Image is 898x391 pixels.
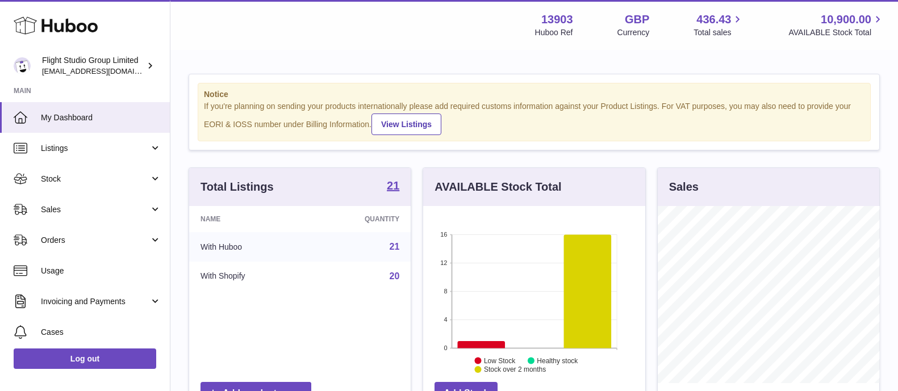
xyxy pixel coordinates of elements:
[617,27,650,38] div: Currency
[390,242,400,251] a: 21
[41,174,149,184] span: Stock
[484,365,546,373] text: Stock over 2 months
[625,12,649,27] strong: GBP
[788,27,884,38] span: AVAILABLE Stock Total
[444,288,448,295] text: 8
[387,180,399,194] a: 21
[371,113,441,135] a: View Listings
[41,266,161,276] span: Usage
[541,12,573,27] strong: 13903
[41,235,149,246] span: Orders
[694,12,744,38] a: 436.43 Total sales
[308,206,411,232] th: Quantity
[41,112,161,123] span: My Dashboard
[441,259,448,266] text: 12
[189,232,308,262] td: With Huboo
[42,66,167,75] span: [EMAIL_ADDRESS][DOMAIN_NAME]
[41,296,149,307] span: Invoicing and Payments
[14,348,156,369] a: Log out
[189,206,308,232] th: Name
[441,231,448,238] text: 16
[535,27,573,38] div: Huboo Ref
[821,12,871,27] span: 10,900.00
[189,262,308,291] td: With Shopify
[435,179,561,195] h3: AVAILABLE Stock Total
[444,316,448,323] text: 4
[694,27,744,38] span: Total sales
[201,179,274,195] h3: Total Listings
[204,89,864,100] strong: Notice
[14,57,31,74] img: internalAdmin-13903@internal.huboo.com
[669,179,699,195] h3: Sales
[444,344,448,351] text: 0
[387,180,399,191] strong: 21
[390,271,400,281] a: 20
[484,356,516,364] text: Low Stock
[41,143,149,154] span: Listings
[41,327,161,338] span: Cases
[41,204,149,215] span: Sales
[788,12,884,38] a: 10,900.00 AVAILABLE Stock Total
[696,12,731,27] span: 436.43
[42,55,144,77] div: Flight Studio Group Limited
[204,101,864,135] div: If you're planning on sending your products internationally please add required customs informati...
[537,356,579,364] text: Healthy stock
